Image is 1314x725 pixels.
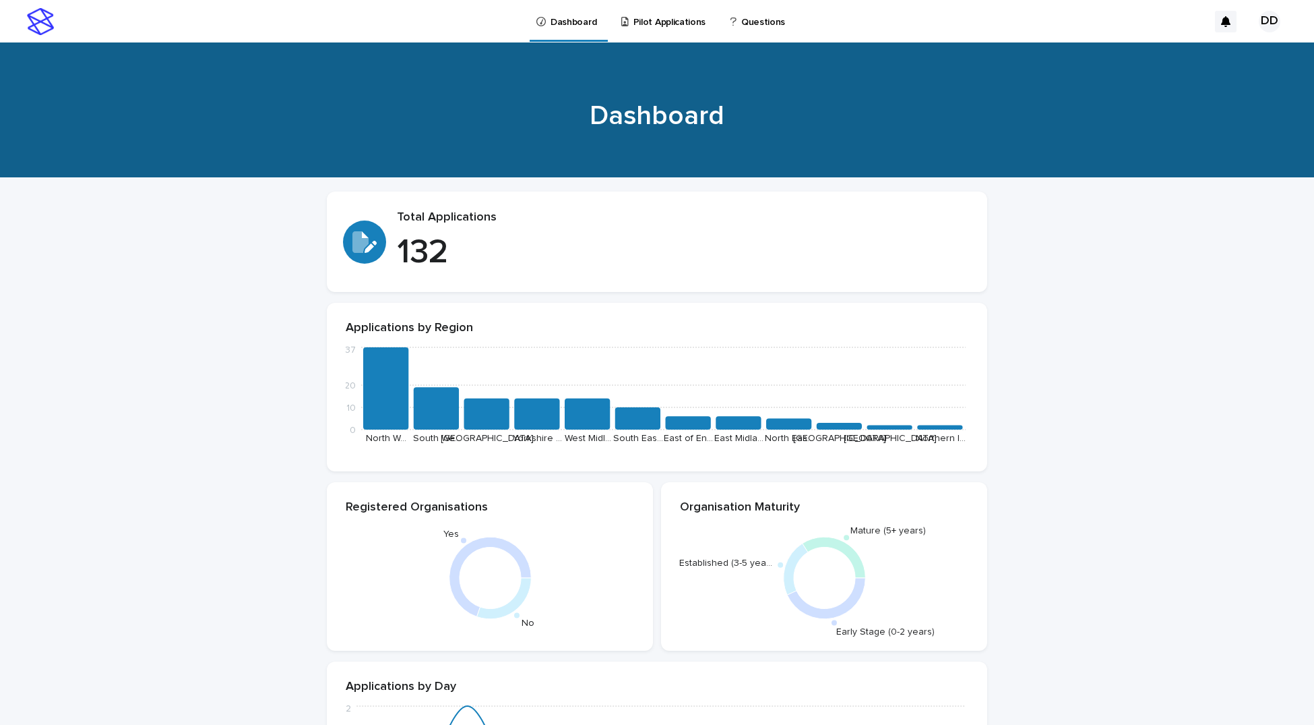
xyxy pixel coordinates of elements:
[679,558,772,568] text: Established (3-5 yea…
[565,434,611,443] text: West Midl…
[793,434,886,443] text: [GEOGRAPHIC_DATA]
[522,618,534,628] text: No
[1259,11,1280,32] div: DD
[836,627,934,637] text: Early Stage (0-2 years)
[346,403,356,413] tspan: 10
[327,100,987,132] h1: Dashboard
[346,500,634,515] p: Registered Organisations
[613,434,663,443] text: South Eas…
[765,434,813,443] text: North Eas…
[27,8,54,35] img: stacker-logo-s-only.png
[441,434,534,443] text: [GEOGRAPHIC_DATA]
[344,381,356,390] tspan: 20
[916,434,966,443] text: Northern I…
[397,233,971,273] p: 132
[346,680,968,695] p: Applications by Day
[413,434,461,443] text: South We…
[513,434,562,443] text: Yorkshire …
[345,345,356,355] tspan: 37
[350,426,356,435] tspan: 0
[680,500,968,515] p: Organisation Maturity
[346,321,968,336] p: Applications by Region
[443,529,458,539] text: Yes
[366,434,406,443] text: North W…
[844,434,937,443] text: [GEOGRAPHIC_DATA]
[714,434,763,443] text: East Midla…
[346,704,351,714] tspan: 2
[397,210,971,225] p: Total Applications
[664,434,713,443] text: East of En…
[850,526,926,535] text: Mature (5+ years)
